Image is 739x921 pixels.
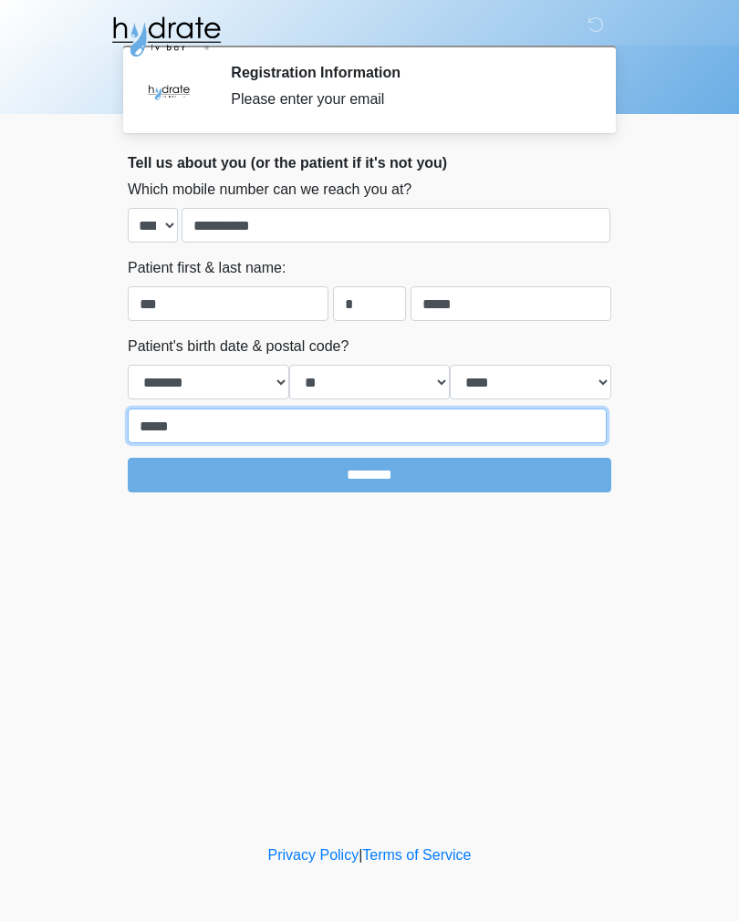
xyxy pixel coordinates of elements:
img: Agent Avatar [141,64,196,119]
h2: Tell us about you (or the patient if it's not you) [128,154,611,171]
a: Privacy Policy [268,847,359,863]
label: Which mobile number can we reach you at? [128,179,411,201]
a: | [359,847,362,863]
div: Please enter your email [231,88,584,110]
img: Hydrate IV Bar - Fort Collins Logo [109,14,223,59]
label: Patient first & last name: [128,257,286,279]
label: Patient's birth date & postal code? [128,336,349,357]
a: Terms of Service [362,847,471,863]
